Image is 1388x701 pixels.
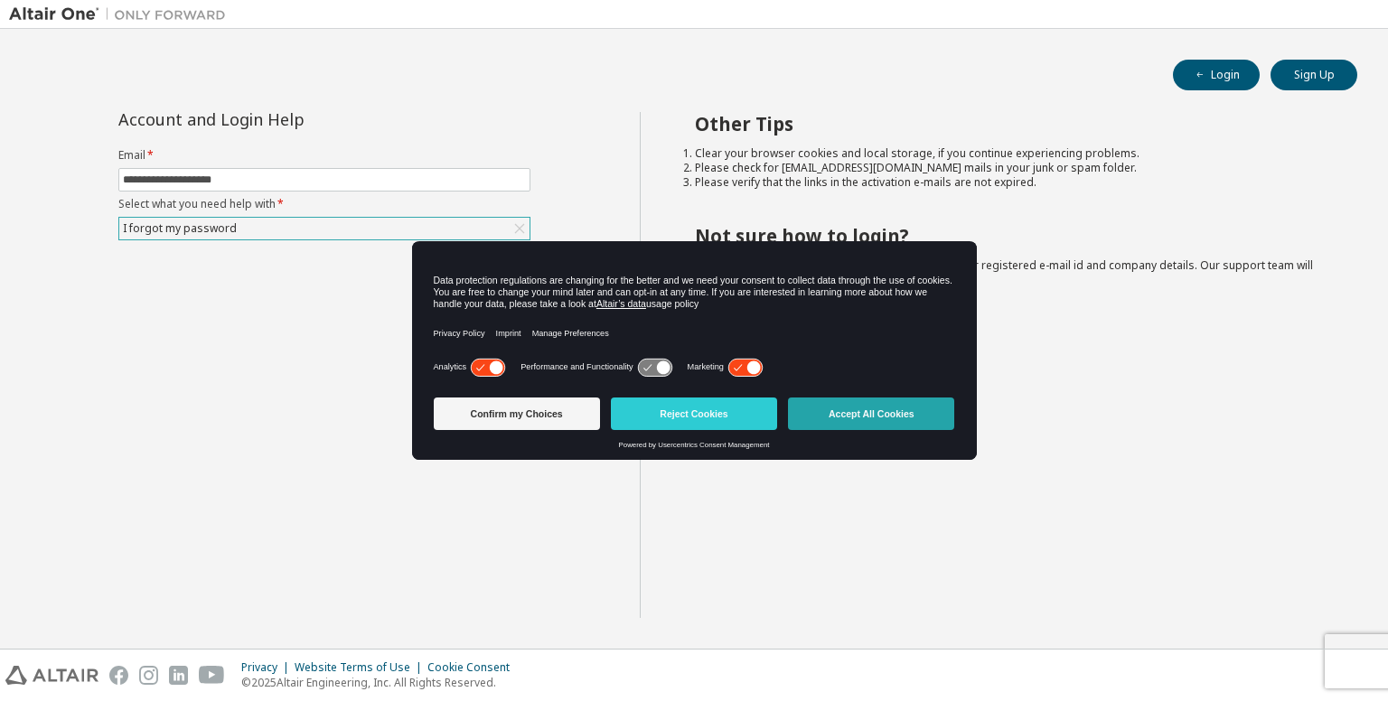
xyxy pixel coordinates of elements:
[9,5,235,23] img: Altair One
[5,666,98,685] img: altair_logo.svg
[118,197,530,211] label: Select what you need help with
[695,224,1326,248] h2: Not sure how to login?
[1271,60,1357,90] button: Sign Up
[241,675,520,690] p: © 2025 Altair Engineering, Inc. All Rights Reserved.
[695,161,1326,175] li: Please check for [EMAIL_ADDRESS][DOMAIN_NAME] mails in your junk or spam folder.
[118,112,448,126] div: Account and Login Help
[199,666,225,685] img: youtube.svg
[695,146,1326,161] li: Clear your browser cookies and local storage, if you continue experiencing problems.
[169,666,188,685] img: linkedin.svg
[109,666,128,685] img: facebook.svg
[1173,60,1260,90] button: Login
[119,218,530,239] div: I forgot my password
[241,660,295,675] div: Privacy
[695,112,1326,136] h2: Other Tips
[695,257,1313,287] span: with a brief description of the problem, your registered e-mail id and company details. Our suppo...
[139,666,158,685] img: instagram.svg
[118,148,530,163] label: Email
[695,175,1326,190] li: Please verify that the links in the activation e-mails are not expired.
[427,660,520,675] div: Cookie Consent
[120,219,239,238] div: I forgot my password
[295,660,427,675] div: Website Terms of Use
